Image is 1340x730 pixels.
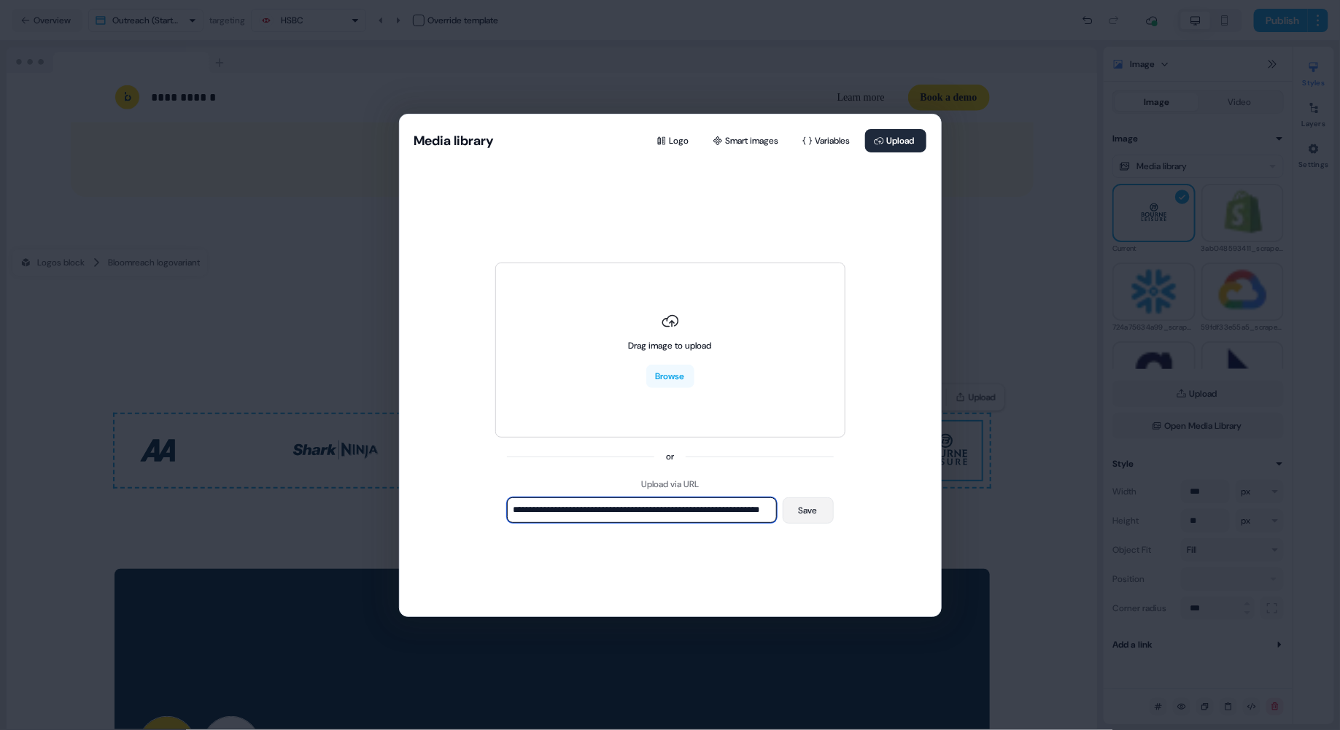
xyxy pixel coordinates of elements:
div: or [666,449,674,464]
div: Upload via URL [641,477,699,492]
button: Upload [865,129,926,152]
button: Save [783,497,834,524]
button: Variables [794,129,862,152]
button: Browse [646,365,694,388]
button: Media library [414,132,495,150]
button: Logo [648,129,701,152]
button: Smart images [704,129,791,152]
div: Drag image to upload [629,338,712,353]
